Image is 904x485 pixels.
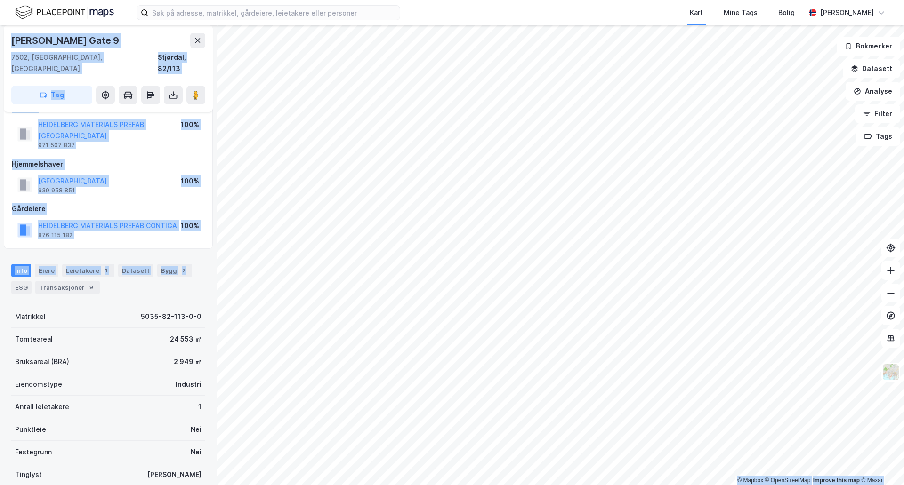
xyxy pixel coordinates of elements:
[179,266,188,275] div: 2
[158,52,205,74] div: Stjørdal, 82/113
[857,440,904,485] iframe: Chat Widget
[38,187,75,194] div: 939 958 851
[690,7,703,18] div: Kart
[737,477,763,484] a: Mapbox
[15,446,52,458] div: Festegrunn
[11,33,121,48] div: [PERSON_NAME] Gate 9
[15,469,42,480] div: Tinglyst
[15,311,46,322] div: Matrikkel
[11,281,32,294] div: ESG
[12,159,205,170] div: Hjemmelshaver
[15,356,69,367] div: Bruksareal (BRA)
[12,203,205,215] div: Gårdeiere
[855,104,900,123] button: Filter
[174,356,202,367] div: 2 949 ㎡
[882,363,900,381] img: Z
[15,379,62,390] div: Eiendomstype
[856,127,900,146] button: Tags
[765,477,811,484] a: OpenStreetMap
[101,266,111,275] div: 1
[87,283,96,292] div: 9
[857,440,904,485] div: Kontrollprogram for chat
[198,401,202,413] div: 1
[148,6,400,20] input: Søk på adresse, matrikkel, gårdeiere, leietakere eller personer
[181,119,199,130] div: 100%
[846,82,900,101] button: Analyse
[11,264,31,277] div: Info
[191,446,202,458] div: Nei
[147,469,202,480] div: [PERSON_NAME]
[820,7,874,18] div: [PERSON_NAME]
[11,52,158,74] div: 7502, [GEOGRAPHIC_DATA], [GEOGRAPHIC_DATA]
[176,379,202,390] div: Industri
[35,264,58,277] div: Eiere
[118,264,153,277] div: Datasett
[724,7,758,18] div: Mine Tags
[837,37,900,56] button: Bokmerker
[11,86,92,104] button: Tag
[170,334,202,345] div: 24 553 ㎡
[15,424,46,435] div: Punktleie
[35,281,100,294] div: Transaksjoner
[181,220,199,231] div: 100%
[38,231,73,239] div: 876 115 182
[15,401,69,413] div: Antall leietakere
[181,175,199,187] div: 100%
[62,264,114,277] div: Leietakere
[191,424,202,435] div: Nei
[813,477,860,484] a: Improve this map
[38,142,75,149] div: 971 507 837
[843,59,900,78] button: Datasett
[15,4,114,21] img: logo.f888ab2527a4732fd821a326f86c7f29.svg
[141,311,202,322] div: 5035-82-113-0-0
[15,334,53,345] div: Tomteareal
[157,264,192,277] div: Bygg
[778,7,795,18] div: Bolig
